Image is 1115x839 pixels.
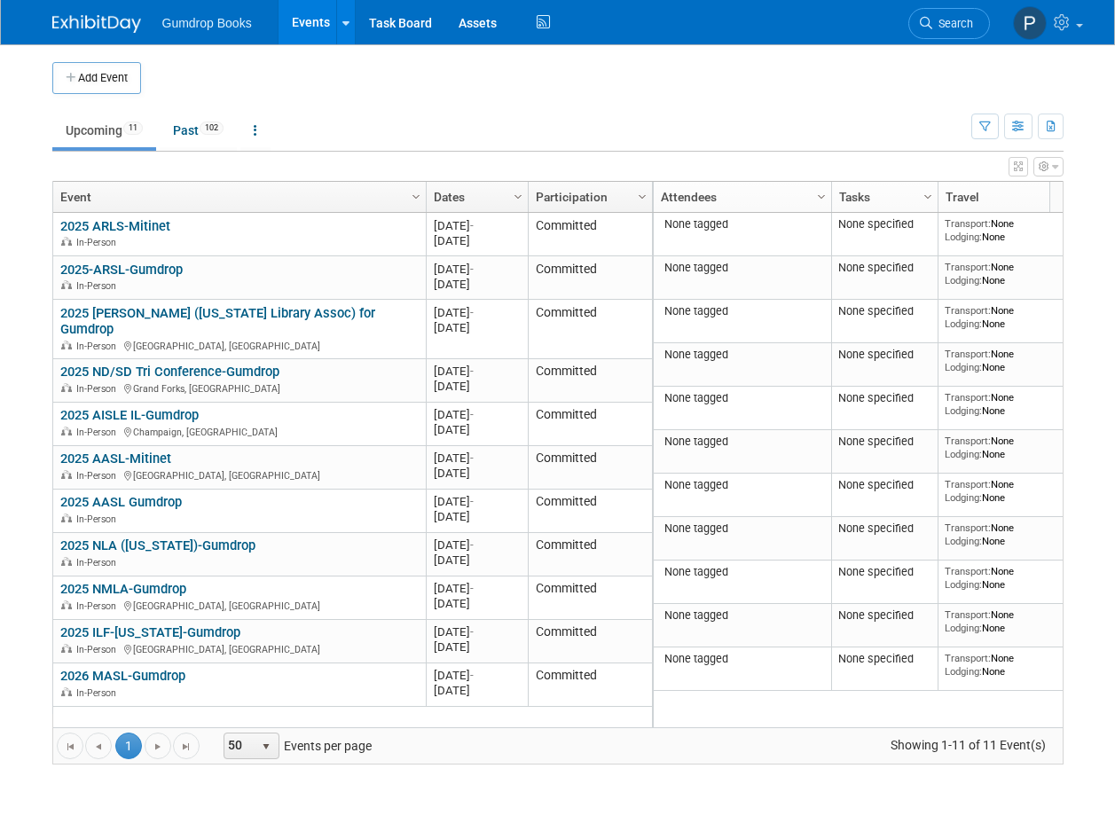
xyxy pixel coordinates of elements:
div: None tagged [660,521,824,536]
a: 2025 AASL Gumdrop [60,494,182,510]
span: Transport: [945,565,991,577]
div: None tagged [660,608,824,623]
span: 102 [200,122,224,135]
div: None specified [838,652,930,666]
img: In-Person Event [61,600,72,609]
span: - [470,582,474,595]
a: 2025 NLA ([US_STATE])-Gumdrop [60,537,255,553]
img: In-Person Event [61,514,72,522]
span: In-Person [76,514,122,525]
div: None tagged [660,565,824,579]
span: Lodging: [945,318,982,330]
td: Committed [528,663,652,707]
div: [DATE] [434,596,520,611]
span: Transport: [945,391,991,404]
span: - [470,306,474,319]
a: 2025 AISLE IL-Gumdrop [60,407,199,423]
div: [DATE] [434,262,520,277]
div: None specified [838,304,930,318]
span: Lodging: [945,404,982,417]
a: Column Settings [508,182,528,208]
div: None None [945,217,1072,243]
div: None tagged [660,652,824,666]
span: In-Person [76,427,122,438]
div: None specified [838,261,930,275]
img: In-Person Event [61,644,72,653]
img: Pam Fitzgerald [1013,6,1047,40]
div: [DATE] [434,509,520,524]
div: None tagged [660,261,824,275]
img: In-Person Event [61,427,72,435]
span: Events per page [200,733,389,759]
div: None None [945,261,1072,286]
div: None None [945,478,1072,504]
div: [DATE] [434,277,520,292]
div: None specified [838,565,930,579]
span: Column Settings [409,190,423,204]
div: [DATE] [434,466,520,481]
img: In-Person Event [61,470,72,479]
img: ExhibitDay [52,15,141,33]
span: In-Person [76,600,122,612]
div: None None [945,304,1072,330]
td: Committed [528,576,652,620]
span: Go to the previous page [91,740,106,754]
div: [DATE] [434,639,520,655]
span: 11 [123,122,143,135]
span: Lodging: [945,274,982,286]
span: Transport: [945,261,991,273]
span: Lodging: [945,231,982,243]
div: None tagged [660,435,824,449]
div: [DATE] [434,379,520,394]
a: Event [60,182,414,212]
span: - [470,669,474,682]
div: None tagged [660,217,824,231]
a: Column Settings [812,182,831,208]
img: In-Person Event [61,687,72,696]
span: In-Person [76,557,122,568]
span: In-Person [76,280,122,292]
a: Go to the last page [173,733,200,759]
a: Column Settings [918,182,938,208]
a: Participation [536,182,640,212]
div: [DATE] [434,364,520,379]
a: 2025 ARLS-Mitinet [60,218,170,234]
span: Search [932,17,973,30]
span: Lodging: [945,665,982,678]
div: None None [945,391,1072,417]
span: Column Settings [635,190,649,204]
div: [DATE] [434,581,520,596]
div: [DATE] [434,494,520,509]
a: Go to the next page [145,733,171,759]
span: Gumdrop Books [162,16,252,30]
div: [GEOGRAPHIC_DATA], [GEOGRAPHIC_DATA] [60,641,418,656]
span: In-Person [76,644,122,655]
div: None specified [838,391,930,405]
div: [GEOGRAPHIC_DATA], [GEOGRAPHIC_DATA] [60,467,418,482]
div: [DATE] [434,624,520,639]
span: - [470,538,474,552]
td: Committed [528,300,652,359]
span: select [259,740,273,754]
div: [DATE] [434,537,520,553]
td: Committed [528,213,652,256]
div: None None [945,652,1072,678]
div: None None [945,608,1072,634]
span: Lodging: [945,622,982,634]
a: Search [908,8,990,39]
img: In-Person Event [61,237,72,246]
span: Transport: [945,304,991,317]
span: Transport: [945,435,991,447]
div: [DATE] [434,305,520,320]
img: In-Person Event [61,280,72,289]
div: [DATE] [434,218,520,233]
span: Lodging: [945,578,982,591]
td: Committed [528,533,652,576]
span: Transport: [945,217,991,230]
img: In-Person Event [61,557,72,566]
span: - [470,219,474,232]
a: Dates [434,182,516,212]
span: Transport: [945,608,991,621]
span: Showing 1-11 of 11 Event(s) [874,733,1062,757]
a: Tasks [839,182,926,212]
